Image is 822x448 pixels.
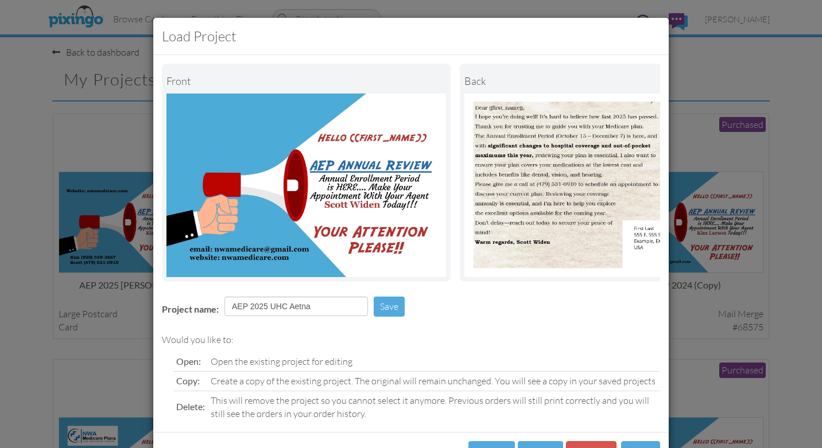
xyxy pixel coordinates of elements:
div: back [464,68,744,94]
td: Open the existing project for editing [208,352,660,371]
td: This will remove the project so you cannot select it anymore. Previous orders will still print co... [208,391,660,423]
span: Delete: [176,401,205,412]
div: Would you like to: [162,333,660,346]
img: Landscape Image [166,94,446,277]
div: Front [166,68,446,94]
img: Portrait Image [464,94,744,277]
button: Save [374,297,405,317]
input: Enter project name [224,297,368,316]
td: Create a copy of the existing project. The original will remain unchanged. You will see a copy in... [208,371,660,391]
span: Open: [176,356,201,367]
h3: Load Project [162,26,660,46]
label: Project name: [162,303,219,316]
span: Copy: [176,375,200,386]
